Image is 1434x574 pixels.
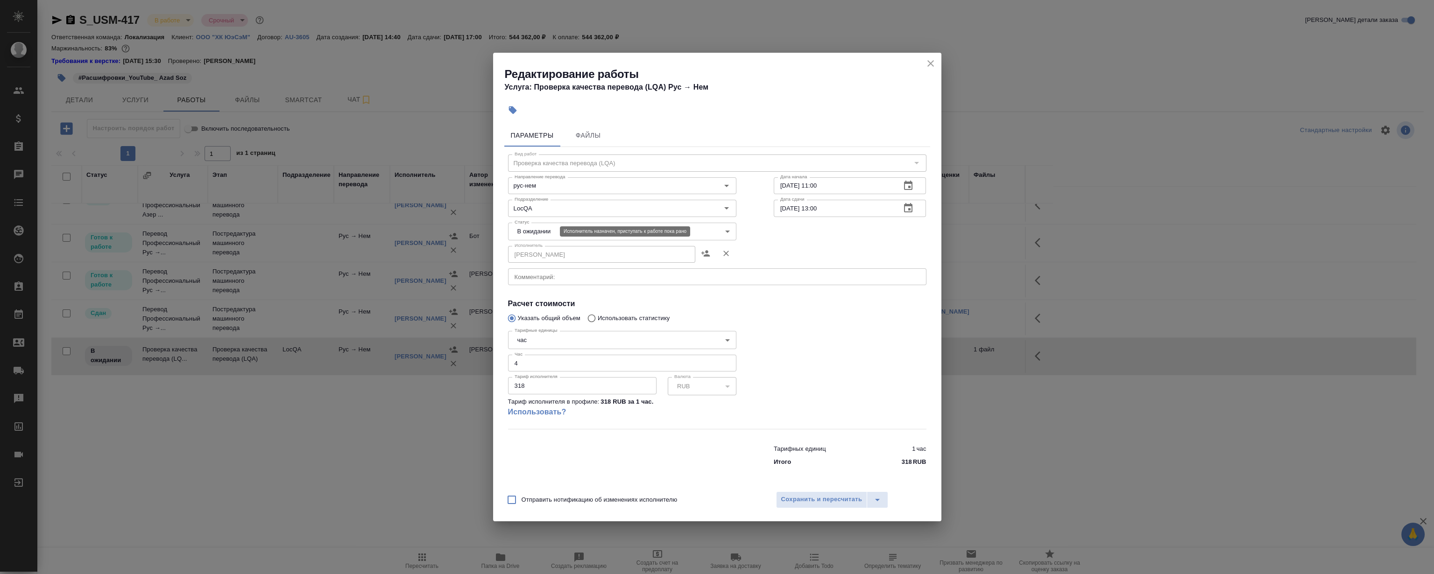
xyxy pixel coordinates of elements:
button: Open [720,202,733,215]
span: Отправить нотификацию об изменениях исполнителю [522,495,678,504]
h4: Расчет стоимости [508,298,926,309]
div: split button [776,491,889,508]
button: В ожидании [515,227,554,235]
p: час [917,444,926,454]
h2: Редактирование работы [505,67,941,82]
button: close [924,56,938,70]
p: Итого [774,457,791,467]
h4: Услуга: Проверка качества перевода (LQA) Рус → Нем [505,82,941,93]
button: час [515,336,530,344]
button: RUB [674,382,692,390]
button: Назначить [695,242,716,265]
div: В ожидании [508,223,736,240]
span: Файлы [566,130,611,141]
p: 318 [902,457,912,467]
button: Сохранить и пересчитать [776,491,868,508]
p: Тариф исполнителя в профиле: [508,397,600,406]
div: час [508,331,736,349]
button: Open [720,179,733,192]
a: Использовать? [508,406,736,418]
span: Параметры [510,130,555,141]
p: Тарифных единиц [774,444,826,454]
div: RUB [668,377,736,395]
p: 318 RUB за 1 час . [600,397,653,406]
p: RUB [913,457,926,467]
button: Добавить тэг [502,100,523,120]
p: 1 [912,444,915,454]
button: Удалить [716,242,736,265]
span: Сохранить и пересчитать [781,494,862,505]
